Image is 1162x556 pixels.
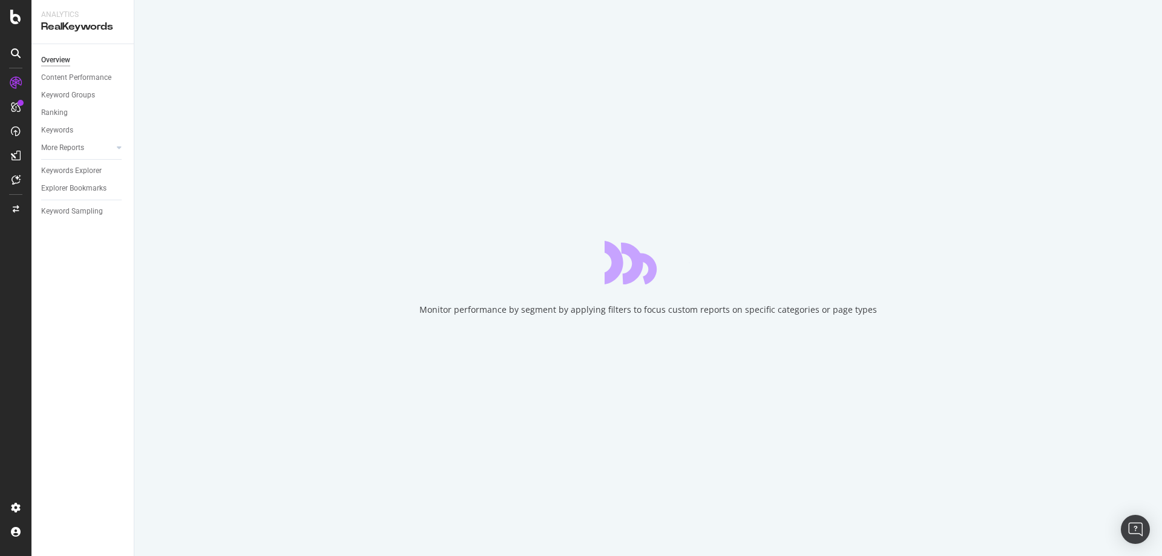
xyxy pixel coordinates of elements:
[41,165,102,177] div: Keywords Explorer
[41,142,84,154] div: More Reports
[41,106,125,119] a: Ranking
[1121,515,1150,544] div: Open Intercom Messenger
[41,71,111,84] div: Content Performance
[419,304,877,316] div: Monitor performance by segment by applying filters to focus custom reports on specific categories...
[41,89,125,102] a: Keyword Groups
[605,241,692,284] div: animation
[41,182,125,195] a: Explorer Bookmarks
[41,10,124,20] div: Analytics
[41,142,113,154] a: More Reports
[41,106,68,119] div: Ranking
[41,205,103,218] div: Keyword Sampling
[41,165,125,177] a: Keywords Explorer
[41,54,70,67] div: Overview
[41,71,125,84] a: Content Performance
[41,20,124,34] div: RealKeywords
[41,124,73,137] div: Keywords
[41,54,125,67] a: Overview
[41,124,125,137] a: Keywords
[41,182,107,195] div: Explorer Bookmarks
[41,89,95,102] div: Keyword Groups
[41,205,125,218] a: Keyword Sampling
